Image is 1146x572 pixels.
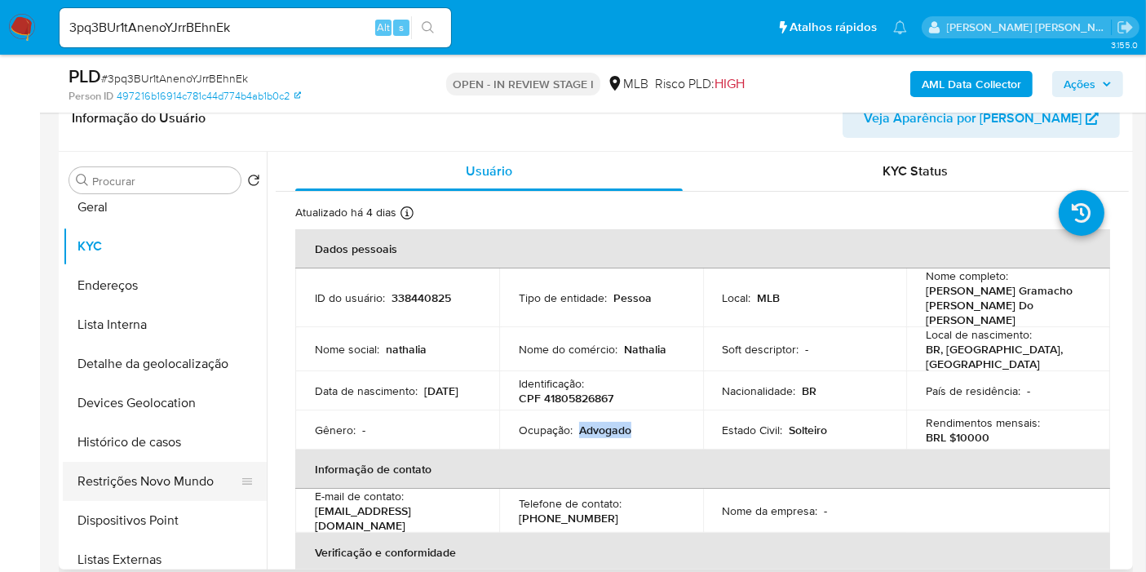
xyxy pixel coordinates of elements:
[519,511,618,525] p: [PHONE_NUMBER]
[101,70,248,86] span: # 3pq3BUr1tAnenoYJrrBEhnEk
[1111,38,1138,51] span: 3.155.0
[377,20,390,35] span: Alt
[295,229,1110,268] th: Dados pessoais
[790,19,877,36] span: Atalhos rápidos
[63,227,267,266] button: KYC
[315,290,385,305] p: ID do usuário :
[926,283,1084,327] p: [PERSON_NAME] Gramacho [PERSON_NAME] Do [PERSON_NAME]
[613,290,652,305] p: Pessoa
[399,20,404,35] span: s
[466,162,512,180] span: Usuário
[723,342,799,357] p: Soft descriptor :
[723,503,818,518] p: Nome da empresa :
[63,501,267,540] button: Dispositivos Point
[607,75,648,93] div: MLB
[63,384,267,423] button: Devices Geolocation
[63,188,267,227] button: Geral
[922,71,1021,97] b: AML Data Collector
[63,305,267,344] button: Lista Interna
[295,533,1110,572] th: Verificação e conformidade
[295,205,396,220] p: Atualizado há 4 dias
[411,16,445,39] button: search-icon
[92,174,234,188] input: Procurar
[519,496,622,511] p: Telefone de contato :
[63,462,254,501] button: Restrições Novo Mundo
[825,503,828,518] p: -
[723,290,751,305] p: Local :
[926,268,1008,283] p: Nome completo :
[655,75,745,93] span: Risco PLD:
[1027,384,1030,398] p: -
[446,73,600,95] p: OPEN - IN REVIEW STAGE I
[519,391,613,406] p: CPF 41805826867
[315,342,379,357] p: Nome social :
[315,423,356,437] p: Gênero :
[926,384,1020,398] p: País de residência :
[519,342,617,357] p: Nome do comércio :
[519,376,584,391] p: Identificação :
[69,63,101,89] b: PLD
[424,384,458,398] p: [DATE]
[715,74,745,93] span: HIGH
[843,99,1120,138] button: Veja Aparência por [PERSON_NAME]
[519,423,573,437] p: Ocupação :
[723,423,783,437] p: Estado Civil :
[806,342,809,357] p: -
[295,450,1110,489] th: Informação de contato
[624,342,666,357] p: Nathalia
[72,110,206,126] h1: Informação do Usuário
[926,327,1032,342] p: Local de nascimento :
[63,266,267,305] button: Endereços
[926,430,989,445] p: BRL $10000
[362,423,365,437] p: -
[315,384,418,398] p: Data de nascimento :
[315,503,473,533] p: [EMAIL_ADDRESS][DOMAIN_NAME]
[790,423,828,437] p: Solteiro
[864,99,1082,138] span: Veja Aparência por [PERSON_NAME]
[60,17,451,38] input: Pesquise usuários ou casos...
[723,384,796,398] p: Nacionalidade :
[63,344,267,384] button: Detalhe da geolocalização
[1064,71,1095,97] span: Ações
[63,423,267,462] button: Histórico de casos
[926,415,1040,430] p: Rendimentos mensais :
[926,342,1084,371] p: BR, [GEOGRAPHIC_DATA], [GEOGRAPHIC_DATA]
[579,423,631,437] p: Advogado
[758,290,781,305] p: MLB
[76,174,89,187] button: Procurar
[803,384,817,398] p: BR
[893,20,907,34] a: Notificações
[315,489,404,503] p: E-mail de contato :
[117,89,301,104] a: 497216b16914c781c44d774b4ab1b0c2
[883,162,949,180] span: KYC Status
[1052,71,1123,97] button: Ações
[247,174,260,192] button: Retornar ao pedido padrão
[392,290,451,305] p: 338440825
[910,71,1033,97] button: AML Data Collector
[386,342,427,357] p: nathalia
[1117,19,1134,36] a: Sair
[947,20,1112,35] p: leticia.merlin@mercadolivre.com
[69,89,113,104] b: Person ID
[519,290,607,305] p: Tipo de entidade :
